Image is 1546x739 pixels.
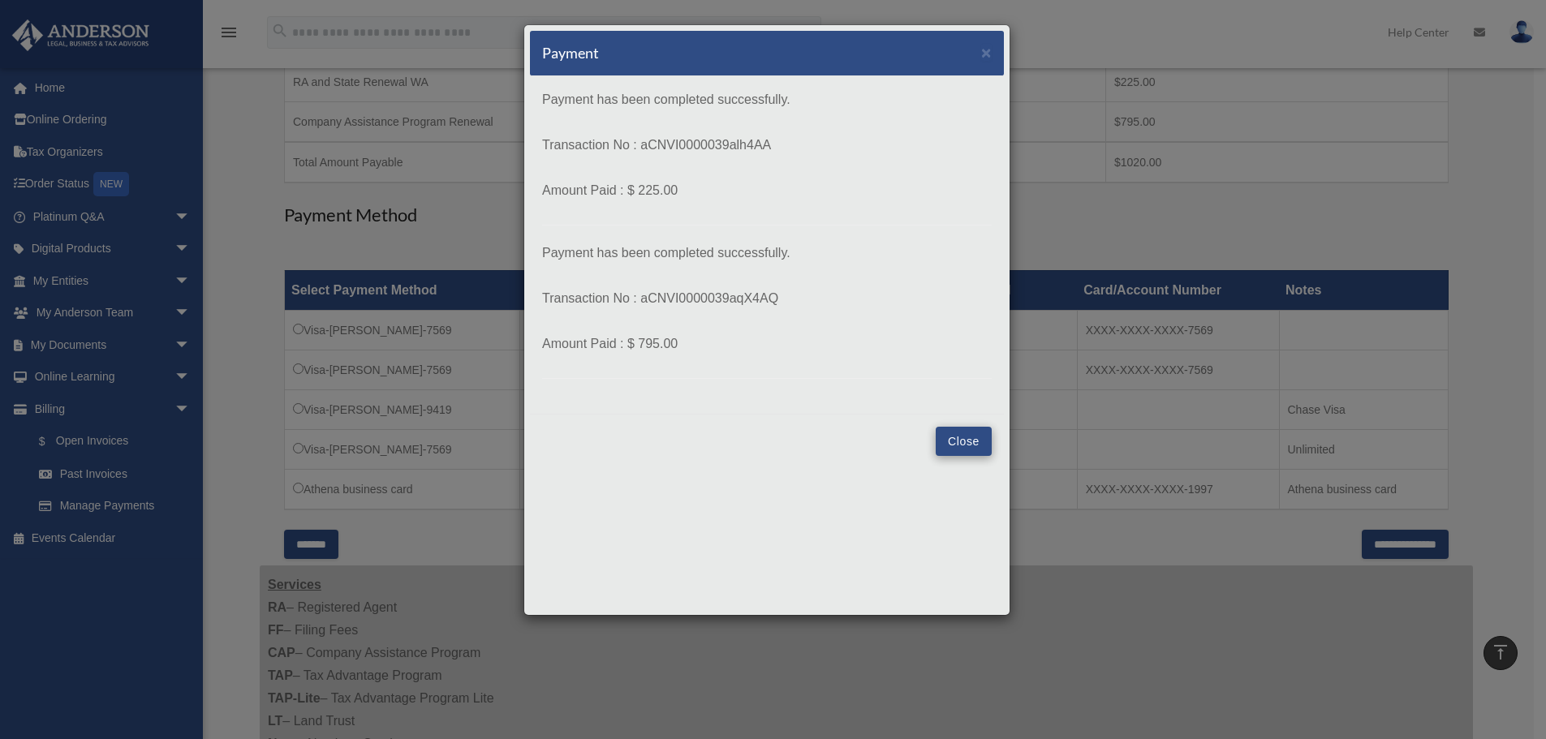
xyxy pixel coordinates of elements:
p: Payment has been completed successfully. [542,88,992,111]
p: Amount Paid : $ 225.00 [542,179,992,202]
button: Close [981,44,992,61]
p: Payment has been completed successfully. [542,242,992,264]
button: Close [936,427,992,456]
span: × [981,43,992,62]
h5: Payment [542,43,599,63]
p: Amount Paid : $ 795.00 [542,333,992,355]
p: Transaction No : aCNVI0000039alh4AA [542,134,992,157]
p: Transaction No : aCNVI0000039aqX4AQ [542,287,992,310]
